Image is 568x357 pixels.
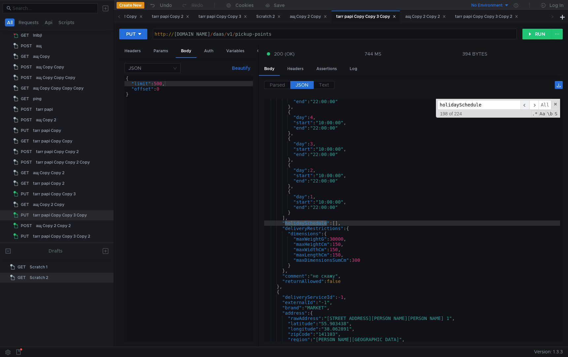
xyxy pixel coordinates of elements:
[21,83,29,93] span: GET
[177,0,208,10] button: Redo
[49,247,62,255] div: Drafts
[520,100,530,110] span: ​
[33,136,72,146] div: tarr papi Copy Copy
[274,3,285,8] div: Save
[547,110,553,117] span: Whole Word Search
[221,45,250,57] div: Variables
[252,45,274,57] div: Other
[36,221,71,231] div: ащ Copy 2 Copy 2
[33,189,76,199] div: tarr papi Copy Copy 3
[119,45,146,57] div: Headers
[539,110,546,117] span: CaseSensitive Search
[21,157,32,167] span: POST
[33,200,64,210] div: ащ Copy 2 Copy
[235,1,254,9] div: Cookies
[126,30,136,38] div: PUT
[18,262,26,272] span: GET
[36,41,42,51] div: ащ
[438,100,520,110] input: Search for
[36,104,53,114] div: tarr papi
[471,2,503,9] div: No Environment
[17,19,41,26] button: Requests
[21,104,32,114] span: POST
[21,115,32,125] span: POST
[36,157,90,167] div: tarr papi Copy Copy 2 Copy
[229,64,253,72] button: Beautify
[33,178,64,188] div: tarr papi Copy 2
[554,110,558,117] span: Search In Selection
[256,13,281,20] div: Scratch 2
[336,13,396,20] div: tarr papi Copy Copy 3 Copy
[21,210,29,220] span: PUT
[539,100,551,110] span: Alt-Enter
[405,13,446,20] div: ащ Copy 2 Copy 2
[531,110,538,117] span: RegExp Search
[319,82,329,88] span: Text
[21,231,29,241] span: PUT
[148,45,173,57] div: Params
[117,2,144,9] button: Create New
[33,168,64,178] div: ащ Copy Copy 2
[199,45,219,57] div: Auth
[21,52,29,61] span: GET
[21,94,29,104] span: GET
[21,200,29,210] span: GET
[365,51,381,57] div: 744 MS
[30,273,48,283] div: Scratch 2
[534,347,563,357] span: Version: 1.3.3
[522,29,552,39] button: RUN
[21,221,32,231] span: POST
[21,73,32,83] span: POST
[13,5,94,12] input: Search...
[21,30,29,40] span: GET
[274,50,295,58] span: 200 (OK)
[296,82,308,88] span: JSON
[21,62,32,72] span: POST
[455,13,518,20] div: tarr papi Copy Copy 3 Copy 2
[192,1,203,9] div: Redo
[5,19,15,26] button: All
[344,63,363,75] div: Log
[176,45,196,58] div: Body
[33,30,42,40] div: lnlbjl
[36,73,75,83] div: ащ Copy Copy Copy
[21,168,29,178] span: GET
[33,210,87,220] div: tarr papi Copy Copy 3 Copy
[119,29,147,39] button: PUT
[21,178,29,188] span: GET
[311,63,342,75] div: Assertions
[259,63,280,76] div: Body
[33,231,90,241] div: tarr papi Copy Copy 3 Copy 2
[160,1,172,9] div: Undo
[21,147,32,157] span: POST
[33,52,50,61] div: ащ Copy
[36,115,56,125] div: ащ Copy 2
[290,13,327,20] div: ащ Copy 2 Copy
[21,189,29,199] span: PUT
[33,126,61,136] div: tarr papi Copy
[529,100,539,110] span: ​
[36,147,79,157] div: tarr papi Copy Copy 2
[198,13,247,20] div: tarr papi Copy Copy 3
[21,136,29,146] span: GET
[21,126,29,136] span: PUT
[21,41,32,51] span: POST
[33,83,84,93] div: ащ Copy Copy Copy Copy
[282,63,309,75] div: Headers
[56,19,76,26] button: Scripts
[36,62,64,72] div: ащ Copy Copy
[152,13,189,20] div: tarr papi Copy 2
[270,82,285,88] span: Parsed
[438,111,465,116] span: 198 of 224
[18,273,26,283] span: GET
[550,1,563,9] div: Log In
[462,51,487,57] div: 394 BYTES
[43,19,54,26] button: Api
[144,0,177,10] button: Undo
[30,262,48,272] div: Scratch 1
[33,94,42,104] div: ping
